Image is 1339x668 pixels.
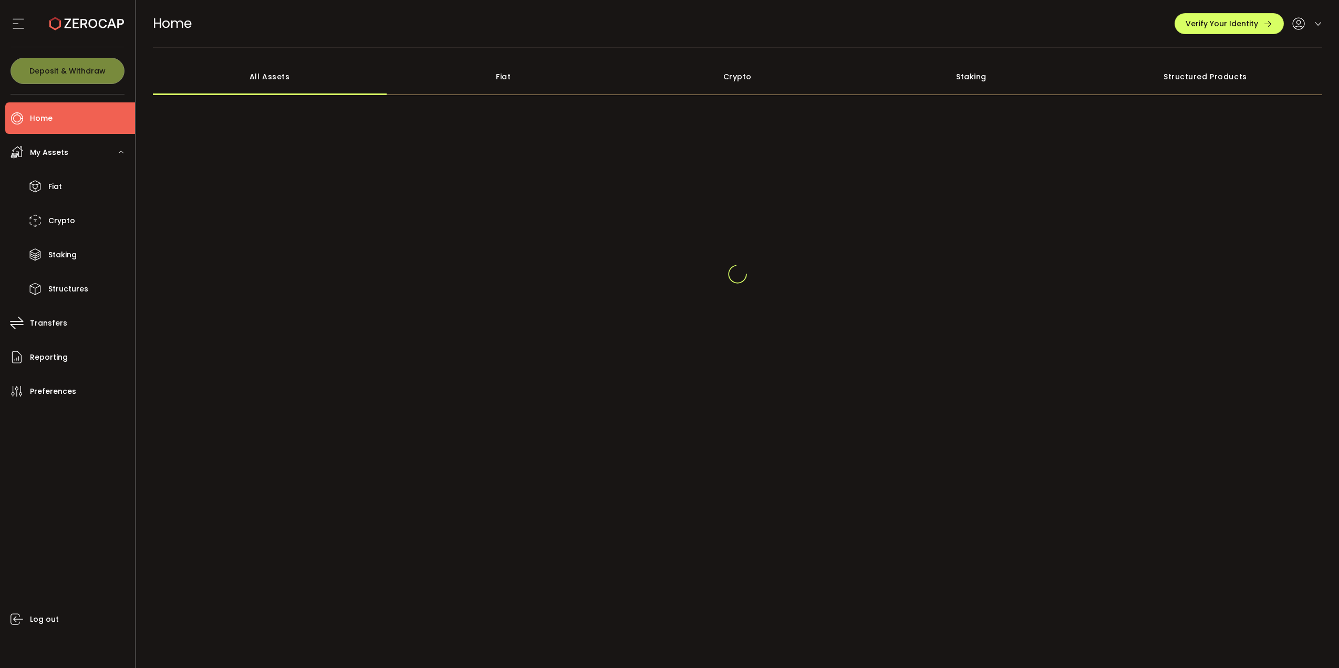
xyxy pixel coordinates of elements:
span: Transfers [30,316,67,331]
span: Log out [30,612,59,627]
span: Home [153,14,192,33]
button: Deposit & Withdraw [11,58,124,84]
button: Verify Your Identity [1175,13,1284,34]
div: Crypto [620,58,854,95]
span: Structures [48,281,88,297]
span: Verify Your Identity [1186,20,1258,27]
span: Deposit & Withdraw [29,67,106,75]
div: Fiat [387,58,620,95]
span: Preferences [30,384,76,399]
div: All Assets [153,58,387,95]
span: Home [30,111,53,126]
div: Structured Products [1088,58,1322,95]
span: Reporting [30,350,68,365]
div: Staking [854,58,1088,95]
span: My Assets [30,145,68,160]
span: Fiat [48,179,62,194]
span: Crypto [48,213,75,228]
span: Staking [48,247,77,263]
